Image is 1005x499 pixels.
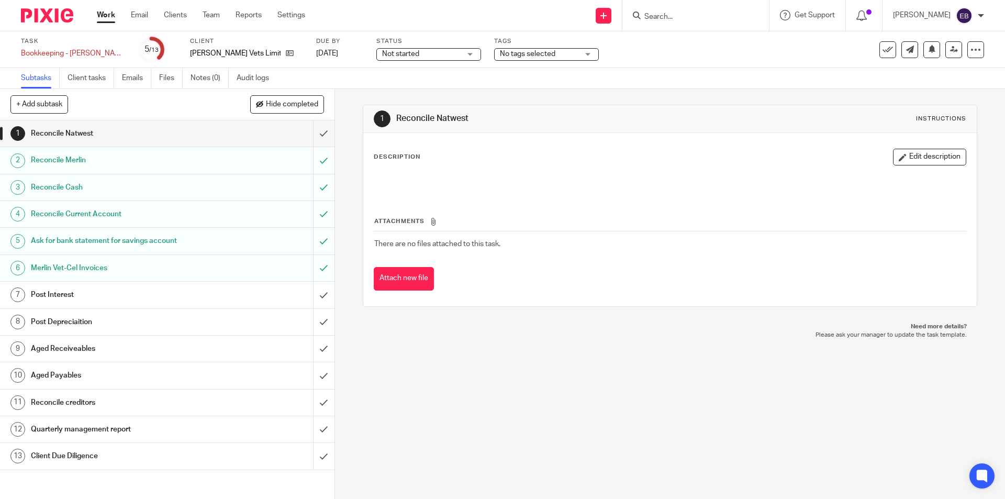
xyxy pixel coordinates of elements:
[10,368,25,383] div: 10
[21,68,60,88] a: Subtasks
[10,180,25,195] div: 3
[203,10,220,20] a: Team
[893,149,966,165] button: Edit description
[236,10,262,20] a: Reports
[97,10,115,20] a: Work
[21,48,126,59] div: Bookkeeping - [PERSON_NAME] Vets Limited Monthly
[237,68,277,88] a: Audit logs
[21,8,73,23] img: Pixie
[10,261,25,275] div: 6
[191,68,229,88] a: Notes (0)
[500,50,555,58] span: No tags selected
[373,331,966,339] p: Please ask your manager to update the task template.
[21,37,126,46] label: Task
[316,37,363,46] label: Due by
[31,180,212,195] h1: Reconcile Cash
[31,126,212,141] h1: Reconcile Natwest
[159,68,183,88] a: Files
[149,47,159,53] small: /13
[190,37,303,46] label: Client
[916,115,966,123] div: Instructions
[31,260,212,276] h1: Merlin Vet-Cel Invoices
[10,287,25,302] div: 7
[643,13,738,22] input: Search
[10,126,25,141] div: 1
[494,37,599,46] label: Tags
[31,206,212,222] h1: Reconcile Current Account
[31,422,212,437] h1: Quarterly management report
[31,368,212,383] h1: Aged Payables
[396,113,693,124] h1: Reconcile Natwest
[316,50,338,57] span: [DATE]
[10,234,25,249] div: 5
[10,395,25,410] div: 11
[10,207,25,221] div: 4
[68,68,114,88] a: Client tasks
[31,395,212,411] h1: Reconcile creditors
[10,95,68,113] button: + Add subtask
[31,152,212,168] h1: Reconcile Merlin
[131,10,148,20] a: Email
[795,12,835,19] span: Get Support
[10,449,25,463] div: 13
[10,315,25,329] div: 8
[122,68,151,88] a: Emails
[10,153,25,168] div: 2
[893,10,951,20] p: [PERSON_NAME]
[31,233,212,249] h1: Ask for bank statement for savings account
[376,37,481,46] label: Status
[144,43,159,56] div: 5
[374,240,500,248] span: There are no files attached to this task.
[373,323,966,331] p: Need more details?
[31,314,212,330] h1: Post Depreciaition
[374,153,420,161] p: Description
[21,48,126,59] div: Bookkeeping - Bowland Vets Limited Monthly
[374,110,390,127] div: 1
[10,341,25,356] div: 9
[190,48,281,59] p: [PERSON_NAME] Vets Limited
[956,7,973,24] img: svg%3E
[31,448,212,464] h1: Client Due Diligence
[250,95,324,113] button: Hide completed
[266,101,318,109] span: Hide completed
[164,10,187,20] a: Clients
[374,267,434,291] button: Attach new file
[374,218,425,224] span: Attachments
[10,422,25,437] div: 12
[382,50,419,58] span: Not started
[31,287,212,303] h1: Post Interest
[31,341,212,357] h1: Aged Receiveables
[277,10,305,20] a: Settings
